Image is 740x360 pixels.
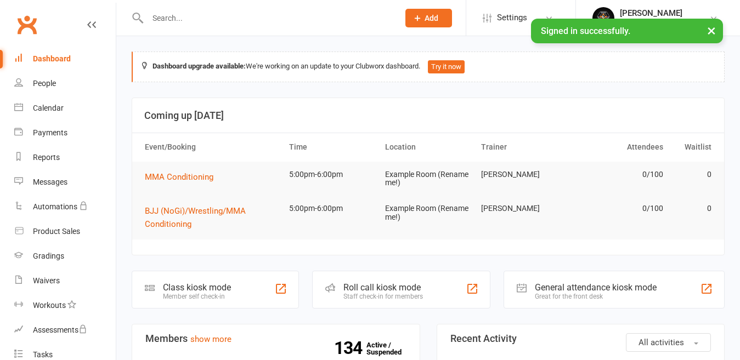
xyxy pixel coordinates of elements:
a: show more [190,334,231,344]
div: Gradings [33,252,64,260]
td: 0 [668,196,716,221]
a: People [14,71,116,96]
div: Assessments [33,325,87,334]
td: [PERSON_NAME] [476,196,572,221]
th: Location [380,133,476,161]
span: All activities [639,338,684,347]
div: Payments [33,128,67,137]
span: BJJ (NoGi)/Wrestling/MMA Conditioning [145,206,246,229]
div: Reports [33,153,60,162]
span: Settings [497,5,527,30]
img: thumb_image1660268831.png [592,7,614,29]
a: Waivers [14,268,116,293]
a: Product Sales [14,219,116,244]
div: Automations [33,202,77,211]
div: People [33,79,56,88]
div: Tasks [33,350,53,359]
button: BJJ (NoGi)/Wrestling/MMA Conditioning [145,204,279,231]
div: Staff check-in for members [343,293,423,300]
div: Member self check-in [163,293,231,300]
td: 0 [668,162,716,187]
th: Trainer [476,133,572,161]
a: Messages [14,170,116,195]
span: Signed in successfully. [541,26,630,36]
div: We're working on an update to your Clubworx dashboard. [132,52,725,82]
td: Example Room (Rename me!) [380,196,476,230]
a: Calendar [14,96,116,121]
a: Dashboard [14,47,116,71]
input: Search... [144,10,391,26]
td: 5:00pm-6:00pm [284,162,380,187]
td: 0/100 [572,196,668,221]
button: Add [405,9,452,27]
a: Workouts [14,293,116,318]
th: Time [284,133,380,161]
a: Payments [14,121,116,145]
span: MMA Conditioning [145,172,213,182]
div: Workouts [33,301,66,310]
h3: Coming up [DATE] [144,110,712,121]
div: Freestyle MMA [620,18,682,28]
h3: Recent Activity [450,333,711,344]
button: MMA Conditioning [145,170,221,184]
td: 5:00pm-6:00pm [284,196,380,221]
div: Product Sales [33,227,80,236]
button: All activities [626,333,711,352]
div: General attendance kiosk mode [535,282,657,293]
div: Class kiosk mode [163,282,231,293]
th: Event/Booking [140,133,284,161]
strong: 134 [334,340,366,356]
td: 0/100 [572,162,668,187]
a: Automations [14,195,116,219]
th: Attendees [572,133,668,161]
h3: Members [145,333,406,344]
td: Example Room (Rename me!) [380,162,476,196]
button: × [702,19,721,42]
a: Assessments [14,318,116,342]
div: Waivers [33,276,60,285]
div: Roll call kiosk mode [343,282,423,293]
a: Reports [14,145,116,170]
div: Dashboard [33,54,71,63]
button: Try it now [428,60,465,73]
strong: Dashboard upgrade available: [152,62,246,70]
a: Clubworx [13,11,41,38]
div: Messages [33,178,67,186]
th: Waitlist [668,133,716,161]
a: Gradings [14,244,116,268]
div: Great for the front desk [535,293,657,300]
div: [PERSON_NAME] [620,8,682,18]
div: Calendar [33,104,64,112]
td: [PERSON_NAME] [476,162,572,187]
span: Add [425,14,438,22]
